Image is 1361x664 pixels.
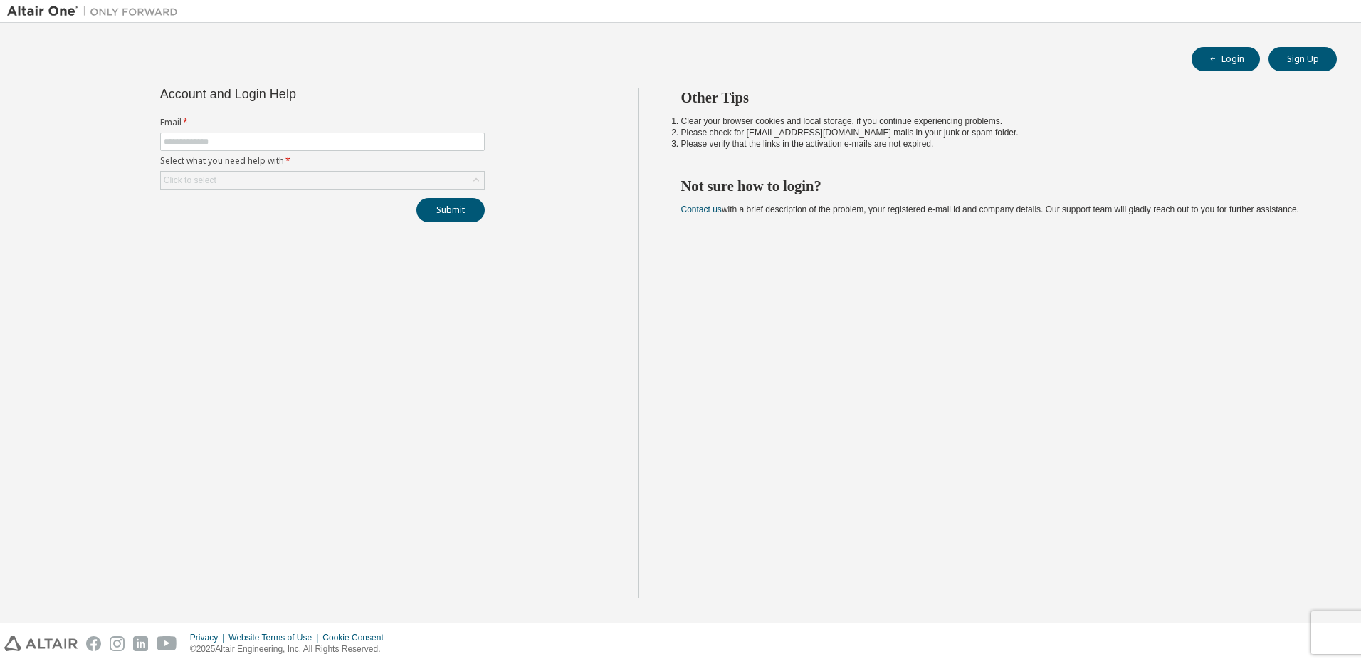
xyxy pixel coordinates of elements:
div: Click to select [161,172,484,189]
div: Privacy [190,632,228,643]
button: Sign Up [1268,47,1337,71]
p: © 2025 Altair Engineering, Inc. All Rights Reserved. [190,643,392,655]
li: Please check for [EMAIL_ADDRESS][DOMAIN_NAME] mails in your junk or spam folder. [681,127,1312,138]
img: youtube.svg [157,636,177,651]
div: Click to select [164,175,216,186]
div: Website Terms of Use [228,632,322,643]
div: Account and Login Help [160,88,420,100]
li: Clear your browser cookies and local storage, if you continue experiencing problems. [681,115,1312,127]
button: Login [1192,47,1260,71]
img: Altair One [7,4,185,19]
button: Submit [416,198,485,222]
a: Contact us [681,204,722,214]
img: linkedin.svg [133,636,148,651]
li: Please verify that the links in the activation e-mails are not expired. [681,138,1312,150]
h2: Not sure how to login? [681,177,1312,195]
label: Email [160,117,485,128]
img: facebook.svg [86,636,101,651]
img: altair_logo.svg [4,636,78,651]
label: Select what you need help with [160,155,485,167]
img: instagram.svg [110,636,125,651]
span: with a brief description of the problem, your registered e-mail id and company details. Our suppo... [681,204,1299,214]
div: Cookie Consent [322,632,392,643]
h2: Other Tips [681,88,1312,107]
